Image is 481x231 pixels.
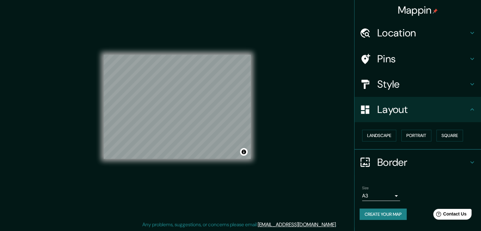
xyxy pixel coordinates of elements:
div: Border [355,150,481,175]
button: Portrait [401,130,431,141]
h4: Layout [377,103,468,116]
img: pin-icon.png [433,9,438,14]
div: . [337,221,338,228]
button: Create your map [360,209,407,220]
div: Pins [355,46,481,72]
button: Square [436,130,463,141]
div: A3 [362,191,400,201]
div: Style [355,72,481,97]
h4: Border [377,156,468,169]
h4: Pins [377,53,468,65]
button: Toggle attribution [240,148,248,156]
h4: Location [377,27,468,39]
div: Location [355,20,481,46]
label: Size [362,185,369,190]
canvas: Map [104,55,251,159]
h4: Style [377,78,468,91]
div: Layout [355,97,481,122]
iframe: Help widget launcher [425,206,474,224]
button: Landscape [362,130,396,141]
p: Any problems, suggestions, or concerns please email . [142,221,337,228]
h4: Mappin [398,4,438,16]
div: . [338,221,339,228]
a: [EMAIL_ADDRESS][DOMAIN_NAME] [258,221,336,228]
